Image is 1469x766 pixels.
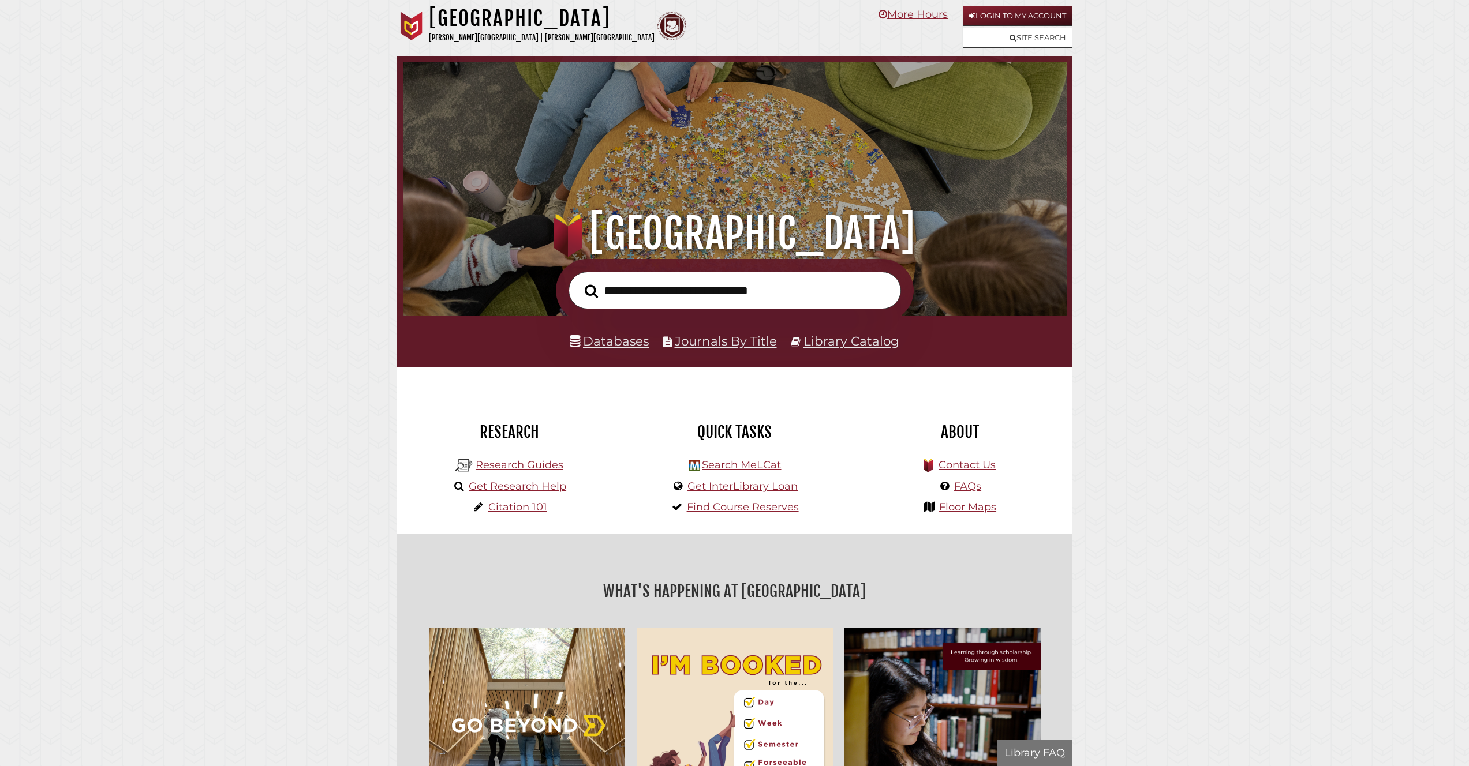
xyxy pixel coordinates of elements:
a: Login to My Account [963,6,1072,26]
h2: What's Happening at [GEOGRAPHIC_DATA] [406,578,1064,604]
h1: [GEOGRAPHIC_DATA] [429,6,655,31]
a: Get InterLibrary Loan [687,480,798,493]
p: [PERSON_NAME][GEOGRAPHIC_DATA] | [PERSON_NAME][GEOGRAPHIC_DATA] [429,31,655,44]
a: Find Course Reserves [687,501,799,513]
a: Search MeLCat [702,459,781,471]
a: Get Research Help [469,480,566,493]
a: Floor Maps [939,501,996,513]
a: Library Catalog [803,333,899,348]
a: Contact Us [939,459,996,471]
img: Calvin University [397,12,426,40]
img: Hekman Library Logo [689,460,700,471]
a: Databases [570,333,649,348]
a: FAQs [954,480,981,493]
button: Search [579,281,604,302]
a: Site Search [963,28,1072,48]
h2: Quick Tasks [631,422,839,442]
img: Hekman Library Logo [455,457,473,474]
img: Calvin Theological Seminary [657,12,686,40]
a: Citation 101 [488,501,547,513]
i: Search [585,284,598,298]
h2: Research [406,422,614,442]
a: More Hours [879,8,948,21]
a: Journals By Title [675,333,777,348]
h1: [GEOGRAPHIC_DATA] [425,208,1045,259]
h2: About [856,422,1064,442]
a: Research Guides [476,459,563,471]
